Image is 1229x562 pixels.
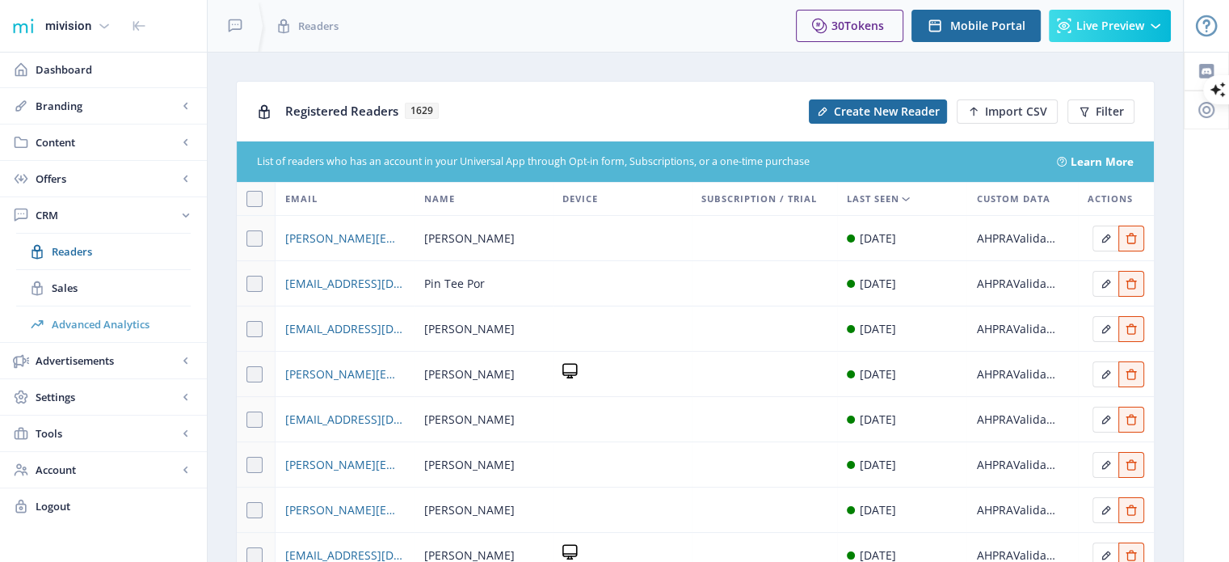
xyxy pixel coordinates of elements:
button: Mobile Portal [911,10,1041,42]
div: [DATE] [860,229,896,248]
div: AHPRAValidated: 0 [976,319,1057,339]
div: mivision [45,8,91,44]
button: Import CSV [957,99,1058,124]
span: Readers [298,18,339,34]
span: CRM [36,207,178,223]
div: AHPRAValidated: 1 [976,410,1057,429]
span: [PERSON_NAME] [424,365,515,384]
a: New page [799,99,947,124]
div: [DATE] [860,501,896,520]
a: Edit page [1118,546,1144,561]
button: Live Preview [1049,10,1171,42]
a: Edit page [1118,319,1144,335]
span: Name [424,189,455,209]
a: [EMAIL_ADDRESS][DOMAIN_NAME] [285,274,404,294]
a: Edit page [1092,274,1118,289]
span: Logout [36,498,194,514]
span: [PERSON_NAME] [424,319,515,339]
div: [DATE] [860,455,896,475]
div: [DATE] [860,365,896,384]
span: [PERSON_NAME] [424,410,515,429]
span: Create New Reader [834,105,940,118]
span: Offers [36,171,178,187]
span: Live Preview [1076,19,1144,32]
span: [PERSON_NAME] [424,455,515,475]
a: Edit page [1092,501,1118,516]
span: Registered Readers [285,103,398,119]
span: Branding [36,98,178,114]
a: Edit page [1118,365,1144,380]
button: Filter [1067,99,1134,124]
button: 30Tokens [796,10,903,42]
span: 1629 [405,103,439,119]
a: [PERSON_NAME][EMAIL_ADDRESS][DOMAIN_NAME] [285,501,404,520]
a: [PERSON_NAME][EMAIL_ADDRESS][DOMAIN_NAME] [285,365,404,384]
button: Create New Reader [809,99,947,124]
span: Tokens [844,18,884,33]
span: Settings [36,389,178,405]
a: [PERSON_NAME][EMAIL_ADDRESS][DOMAIN_NAME] [285,455,404,475]
span: Account [36,462,178,478]
span: Sales [52,280,191,296]
img: 1f20cf2a-1a19-485c-ac21-848c7d04f45b.png [10,13,36,39]
a: Edit page [1092,455,1118,471]
div: [DATE] [860,319,896,339]
a: [PERSON_NAME][EMAIL_ADDRESS][PERSON_NAME][DOMAIN_NAME] [285,229,404,248]
span: Dashboard [36,61,194,78]
a: Sales [16,270,191,306]
div: AHPRAValidated: 0 [976,455,1057,475]
span: Tools [36,425,178,442]
a: Edit page [1118,410,1144,425]
a: Edit page [1092,365,1118,380]
a: Edit page [1118,229,1144,244]
span: Last Seen [847,189,899,209]
a: New page [947,99,1058,124]
span: Mobile Portal [950,19,1025,32]
span: Pin Tee Por [424,274,485,294]
span: Import CSV [985,105,1047,118]
span: Device [562,189,598,209]
div: List of readers who has an account in your Universal App through Opt-in form, Subscriptions, or a... [257,154,1037,170]
a: Edit page [1118,274,1144,289]
a: Edit page [1092,410,1118,425]
a: Edit page [1118,501,1144,516]
div: [DATE] [860,274,896,294]
span: Content [36,134,178,150]
a: Readers [16,234,191,269]
a: Edit page [1092,229,1118,244]
span: Advertisements [36,353,178,369]
span: Advanced Analytics [52,316,191,332]
div: AHPRAValidated: 1 [976,365,1057,384]
span: Custom Data [976,189,1050,209]
span: [PERSON_NAME] [424,501,515,520]
a: [EMAIL_ADDRESS][DOMAIN_NAME] [285,410,404,429]
div: [DATE] [860,410,896,429]
div: AHPRAValidated: 1 [976,274,1057,294]
div: AHPRAValidated: 0 [976,501,1057,520]
div: AHPRAValidated: 1 [976,229,1057,248]
span: Subscription / Trial [701,189,817,209]
span: Email [285,189,318,209]
a: Edit page [1092,546,1118,561]
span: Filter [1096,105,1124,118]
span: Readers [52,243,191,260]
a: [EMAIL_ADDRESS][DOMAIN_NAME] [285,319,404,339]
a: Edit page [1092,319,1118,335]
a: Edit page [1118,455,1144,471]
a: Advanced Analytics [16,306,191,342]
span: Actions [1088,189,1133,209]
span: [PERSON_NAME] [424,229,515,248]
a: Learn More [1071,154,1134,170]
